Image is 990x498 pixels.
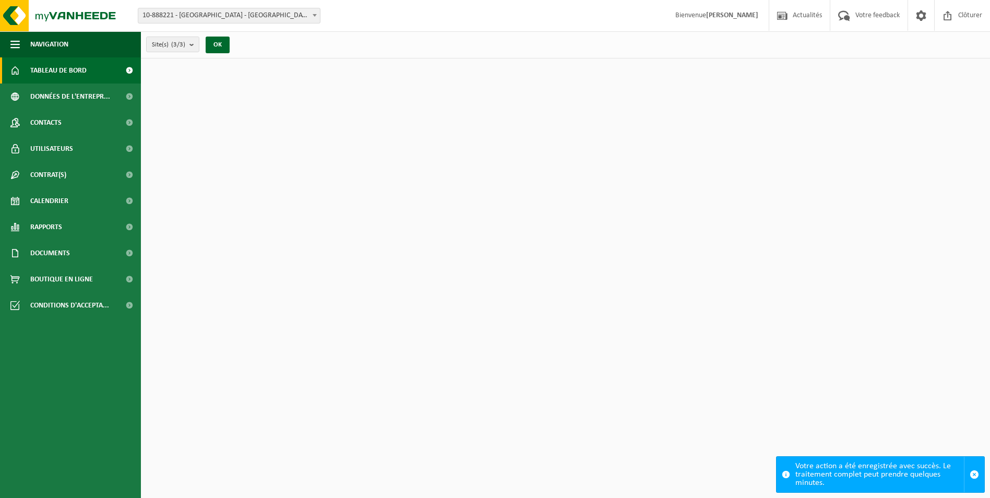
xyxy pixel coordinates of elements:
[146,37,199,52] button: Site(s)(3/3)
[30,84,110,110] span: Données de l'entrepr...
[30,292,109,318] span: Conditions d'accepta...
[30,162,66,188] span: Contrat(s)
[30,57,87,84] span: Tableau de bord
[30,110,62,136] span: Contacts
[30,136,73,162] span: Utilisateurs
[138,8,320,23] span: 10-888221 - NORD ALU - DOUVRIN
[30,266,93,292] span: Boutique en ligne
[152,37,185,53] span: Site(s)
[795,457,964,492] div: Votre action a été enregistrée avec succès. Le traitement complet peut prendre quelques minutes.
[30,240,70,266] span: Documents
[206,37,230,53] button: OK
[706,11,758,19] strong: [PERSON_NAME]
[30,31,68,57] span: Navigation
[30,188,68,214] span: Calendrier
[30,214,62,240] span: Rapports
[171,41,185,48] count: (3/3)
